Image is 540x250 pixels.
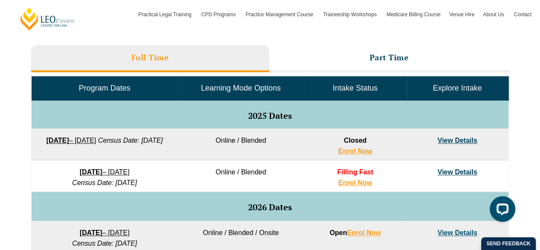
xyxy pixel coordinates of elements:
[72,240,137,247] em: Census Date: [DATE]
[80,229,130,236] a: [DATE]– [DATE]
[197,2,241,27] a: CPD Programs
[80,168,130,176] a: [DATE]– [DATE]
[438,229,477,236] a: View Details
[134,2,197,27] a: Practical Legal Training
[46,137,69,144] strong: [DATE]
[510,2,536,27] a: Contact
[344,137,366,144] span: Closed
[98,137,163,144] em: Census Date: [DATE]
[79,84,130,92] span: Program Dates
[370,53,409,62] h3: Part Time
[131,53,169,62] h3: Full Time
[248,110,292,121] span: 2025 Dates
[445,2,479,27] a: Venue Hire
[248,201,292,213] span: 2026 Dates
[46,137,96,144] a: [DATE]– [DATE]
[347,229,381,236] a: Enrol Now
[483,193,519,229] iframe: LiveChat chat widget
[241,2,319,27] a: Practice Management Course
[178,129,304,160] td: Online / Blended
[319,2,382,27] a: Traineeship Workshops
[19,7,76,31] a: [PERSON_NAME] Centre for Law
[330,229,381,236] strong: Open
[337,168,373,176] span: Filling Fast
[72,179,137,186] em: Census Date: [DATE]
[80,229,102,236] strong: [DATE]
[438,168,477,176] a: View Details
[178,160,304,192] td: Online / Blended
[479,2,509,27] a: About Us
[333,84,377,92] span: Intake Status
[80,168,102,176] strong: [DATE]
[338,179,372,186] a: Enrol Now
[433,84,482,92] span: Explore Intake
[382,2,445,27] a: Medicare Billing Course
[438,137,477,144] a: View Details
[338,147,372,155] a: Enrol Now
[201,84,281,92] span: Learning Mode Options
